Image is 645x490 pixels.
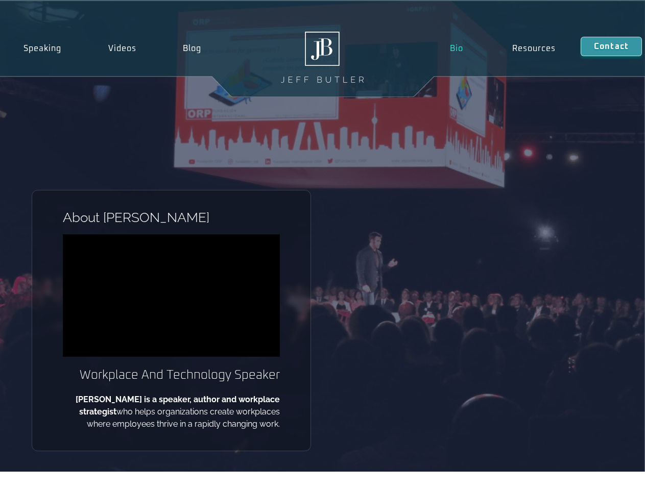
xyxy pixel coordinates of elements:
a: Resources [488,37,581,60]
span: Contact [594,42,629,51]
a: Contact [581,37,642,56]
nav: Menu [425,37,580,60]
a: Videos [85,37,160,60]
iframe: vimeo Video Player [63,234,280,356]
a: Bio [425,37,488,60]
h1: About [PERSON_NAME] [63,211,280,224]
b: [PERSON_NAME] is a speaker, author and workplace strategist [76,395,280,416]
p: who helps organizations create workplaces where employees thrive in a rapidly changing work. [63,394,280,430]
h2: Workplace And Technology Speaker [63,367,280,383]
a: Blog [159,37,225,60]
